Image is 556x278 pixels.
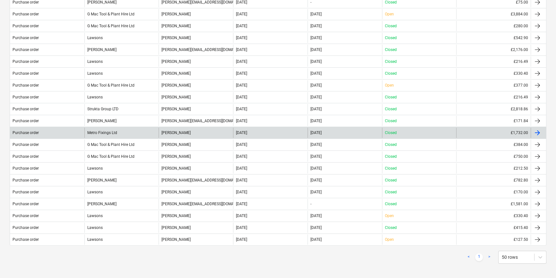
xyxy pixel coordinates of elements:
p: Closed [385,166,397,171]
div: Lawsons [84,234,159,245]
div: Purchase order [13,24,39,28]
div: £216.49 [456,56,531,67]
div: Purchase order [13,190,39,194]
div: [PERSON_NAME] [159,104,233,114]
p: Open [385,237,394,242]
div: Purchase order [13,95,39,99]
div: [PERSON_NAME] [159,151,233,162]
div: [DATE] [236,12,247,16]
div: [DATE] [310,154,322,159]
p: Open [385,83,394,88]
div: £782.80 [456,175,531,185]
div: [DATE] [236,214,247,218]
div: [DATE] [310,166,322,171]
div: £542.90 [456,33,531,43]
div: £330.40 [456,68,531,79]
div: Purchase order [13,131,39,135]
div: G Mac Tool & Plant Hire Ltd [84,151,159,162]
div: - [310,202,311,206]
div: G Mac Tool & Plant Hire Ltd [84,139,159,150]
div: £3,884.00 [456,9,531,19]
div: Purchase order [13,59,39,64]
div: Purchase order [13,237,39,242]
div: [DATE] [236,131,247,135]
div: [DATE] [236,71,247,76]
div: [DATE] [236,154,247,159]
div: [PERSON_NAME] [159,187,233,197]
div: [PERSON_NAME] [159,56,233,67]
p: Closed [385,190,397,195]
div: [PERSON_NAME] [159,234,233,245]
div: [DATE] [236,190,247,194]
a: Page 1 is your current page [475,253,483,261]
div: £2,176.00 [456,45,531,55]
div: [DATE] [236,142,247,147]
div: £330.40 [456,211,531,221]
div: [DATE] [310,225,322,230]
div: [PERSON_NAME][EMAIL_ADDRESS][DOMAIN_NAME] Maddison [159,175,233,185]
iframe: Chat Widget [524,247,556,278]
div: Lawsons [84,33,159,43]
div: Lawsons [84,187,159,197]
div: [PERSON_NAME] [159,211,233,221]
div: Purchase order [13,83,39,88]
div: [DATE] [236,107,247,111]
div: £212.50 [456,163,531,173]
p: Open [385,12,394,17]
div: [DATE] [236,95,247,99]
div: [DATE] [310,83,322,88]
div: [DATE] [236,24,247,28]
div: [DATE] [310,71,322,76]
div: Metro Fixings Ltd [84,128,159,138]
div: [PERSON_NAME] [159,139,233,150]
p: Closed [385,178,397,183]
div: [DATE] [236,59,247,64]
div: [PERSON_NAME] [159,163,233,173]
div: Lawsons [84,163,159,173]
div: [PERSON_NAME] [159,68,233,79]
div: [DATE] [310,190,322,194]
div: [PERSON_NAME] [159,21,233,31]
div: [PERSON_NAME] [159,33,233,43]
div: [DATE] [310,47,322,52]
div: Lawsons [84,92,159,102]
div: [PERSON_NAME] [159,92,233,102]
div: £415.40 [456,223,531,233]
div: [DATE] [236,166,247,171]
div: Purchase order [13,154,39,159]
div: [DATE] [310,107,322,111]
div: £280.00 [456,21,531,31]
div: Purchase order [13,12,39,16]
div: [DATE] [236,202,247,206]
div: [PERSON_NAME] [159,128,233,138]
div: [DATE] [236,225,247,230]
a: Previous page [465,253,473,261]
div: Purchase order [13,225,39,230]
div: Purchase order [13,142,39,147]
p: Closed [385,225,397,231]
div: G Mac Tool & Plant Hire Ltd [84,21,159,31]
div: [DATE] [310,178,322,182]
div: [DATE] [310,214,322,218]
div: [DATE] [310,12,322,16]
div: [DATE] [310,131,322,135]
div: [DATE] [310,237,322,242]
div: [DATE] [310,119,322,123]
div: £127.50 [456,234,531,245]
div: [PERSON_NAME] [159,223,233,233]
div: Purchase order [13,119,39,123]
div: [DATE] [236,36,247,40]
p: Closed [385,35,397,41]
div: Purchase order [13,71,39,76]
div: Strukta Group LTD [84,104,159,114]
div: [DATE] [236,178,247,182]
div: [PERSON_NAME] [84,175,159,185]
a: Next page [485,253,493,261]
div: [DATE] [236,47,247,52]
div: [PERSON_NAME][EMAIL_ADDRESS][DOMAIN_NAME] Maddison [159,45,233,55]
p: Open [385,213,394,219]
div: Purchase order [13,47,39,52]
div: [PERSON_NAME] [159,80,233,90]
div: Lawsons [84,56,159,67]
